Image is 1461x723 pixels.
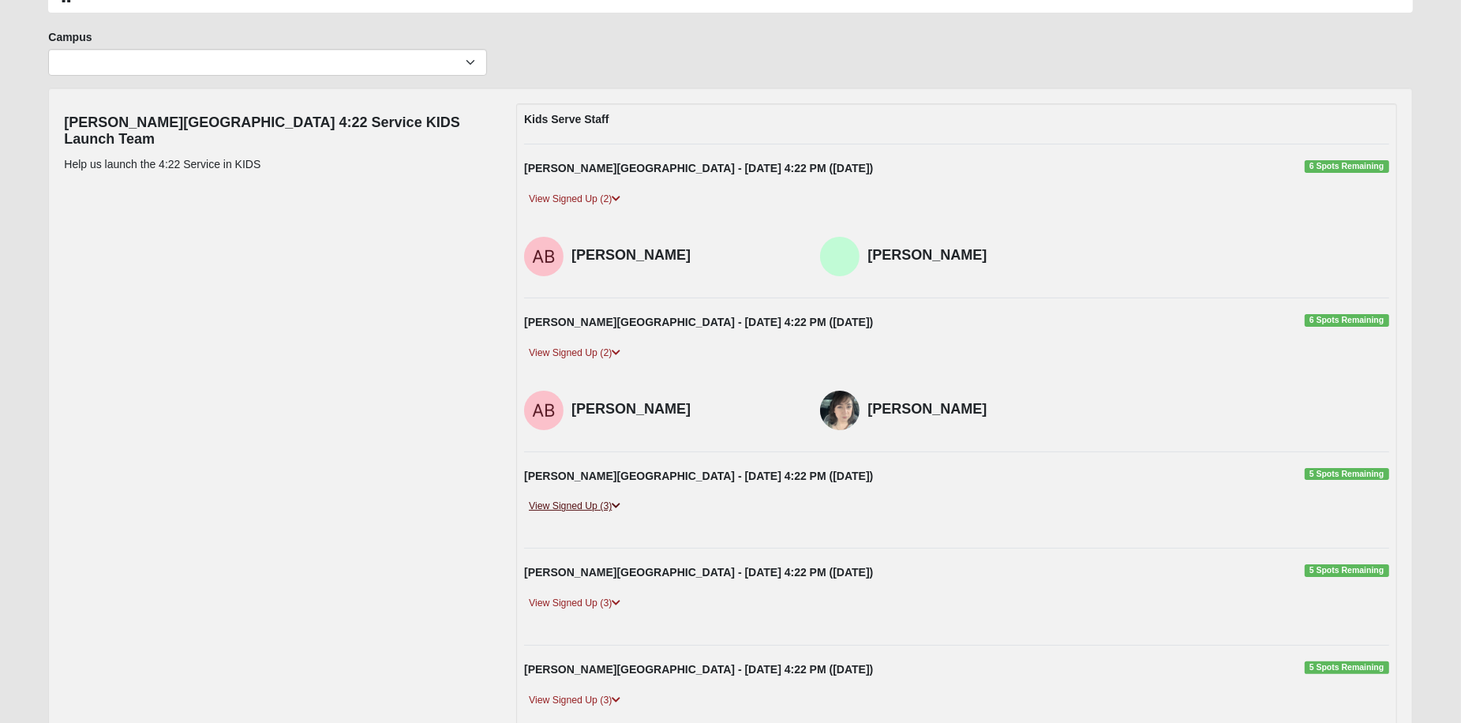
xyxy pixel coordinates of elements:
span: 5 Spots Remaining [1305,564,1389,577]
h4: [PERSON_NAME] [867,247,1092,264]
a: View Signed Up (3) [524,498,625,515]
p: Help us launch the 4:22 Service in KIDS [64,156,493,173]
img: Ashlyn Bopf [524,391,564,430]
img: Ashlyn Bopf [524,237,564,276]
img: Renee Balassaitis [820,391,860,430]
span: 5 Spots Remaining [1305,661,1389,674]
h4: [PERSON_NAME] [571,401,796,418]
strong: [PERSON_NAME][GEOGRAPHIC_DATA] - [DATE] 4:22 PM ([DATE]) [524,566,873,579]
span: 5 Spots Remaining [1305,468,1389,481]
a: View Signed Up (2) [524,345,625,361]
span: 6 Spots Remaining [1305,160,1389,173]
img: Kristie Albert [820,237,860,276]
a: View Signed Up (2) [524,191,625,208]
strong: Kids Serve Staff [524,113,609,125]
strong: [PERSON_NAME][GEOGRAPHIC_DATA] - [DATE] 4:22 PM ([DATE]) [524,470,873,482]
strong: [PERSON_NAME][GEOGRAPHIC_DATA] - [DATE] 4:22 PM ([DATE]) [524,162,873,174]
strong: [PERSON_NAME][GEOGRAPHIC_DATA] - [DATE] 4:22 PM ([DATE]) [524,316,873,328]
strong: [PERSON_NAME][GEOGRAPHIC_DATA] - [DATE] 4:22 PM ([DATE]) [524,663,873,676]
label: Campus [48,29,92,45]
a: View Signed Up (3) [524,692,625,709]
a: View Signed Up (3) [524,595,625,612]
h4: [PERSON_NAME] [571,247,796,264]
h4: [PERSON_NAME] [867,401,1092,418]
h4: [PERSON_NAME][GEOGRAPHIC_DATA] 4:22 Service KIDS Launch Team [64,114,493,148]
span: 6 Spots Remaining [1305,314,1389,327]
